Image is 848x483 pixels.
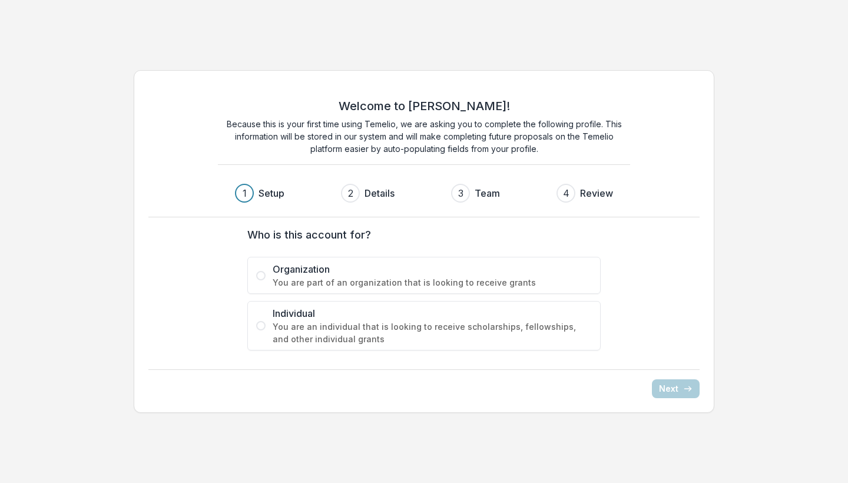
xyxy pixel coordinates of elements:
div: Progress [235,184,613,203]
span: Organization [273,262,592,276]
p: Because this is your first time using Temelio, we are asking you to complete the following profil... [218,118,630,155]
h3: Details [365,186,395,200]
span: You are part of an organization that is looking to receive grants [273,276,592,289]
div: 2 [348,186,353,200]
h3: Setup [259,186,284,200]
button: Next [652,379,700,398]
div: 4 [563,186,569,200]
h3: Team [475,186,500,200]
span: You are an individual that is looking to receive scholarships, fellowships, and other individual ... [273,320,592,345]
span: Individual [273,306,592,320]
label: Who is this account for? [247,227,594,243]
h3: Review [580,186,613,200]
div: 1 [243,186,247,200]
h2: Welcome to [PERSON_NAME]! [339,99,510,113]
div: 3 [458,186,463,200]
